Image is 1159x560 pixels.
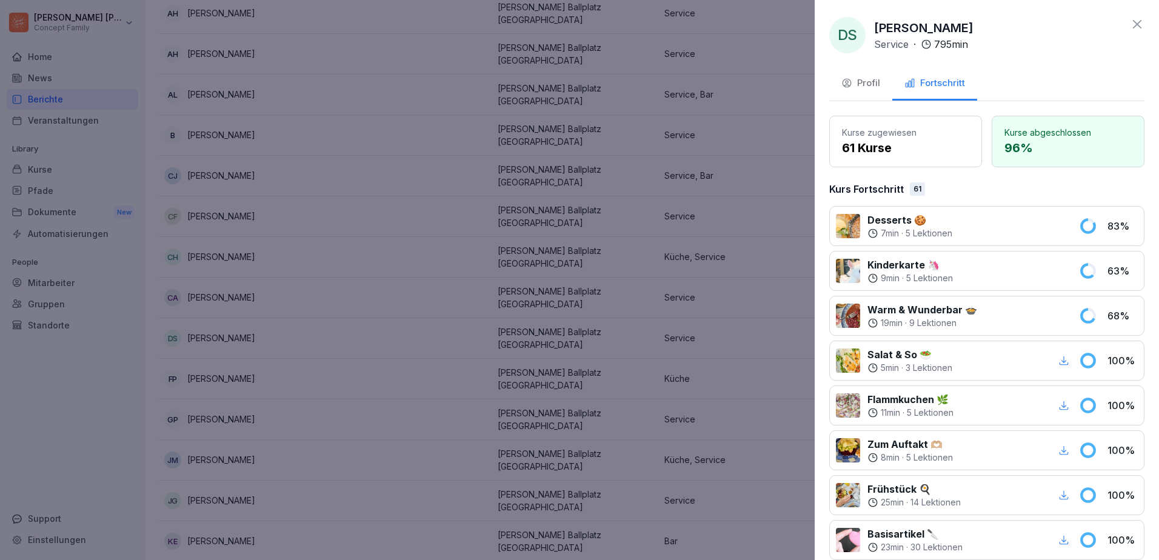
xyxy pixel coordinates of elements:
div: Fortschritt [904,76,965,90]
p: 5 Lektionen [906,227,952,239]
div: Profil [841,76,880,90]
p: 100 % [1107,488,1138,502]
p: Salat & So 🥗 [867,347,952,362]
p: 9 Lektionen [909,317,957,329]
p: 8 min [881,452,900,464]
div: · [867,452,953,464]
p: 100 % [1107,398,1138,413]
p: 100 % [1107,533,1138,547]
div: · [867,317,977,329]
p: 61 Kurse [842,139,969,157]
button: Fortschritt [892,68,977,101]
p: 68 % [1107,308,1138,323]
p: 25 min [881,496,904,508]
p: Service [874,37,909,52]
p: [PERSON_NAME] [874,19,974,37]
p: Kurse abgeschlossen [1004,126,1132,139]
p: Warm & Wunderbar 🍲 [867,302,977,317]
p: 19 min [881,317,903,329]
button: Profil [829,68,892,101]
p: 5 Lektionen [906,272,953,284]
div: · [867,227,952,239]
p: Flammkuchen 🌿 [867,392,954,407]
div: · [874,37,968,52]
p: 63 % [1107,264,1138,278]
div: DS [829,17,866,53]
p: 11 min [881,407,900,419]
p: Zum Auftakt 🫶🏼 [867,437,953,452]
div: · [867,541,963,553]
p: 3 Lektionen [906,362,952,374]
div: · [867,407,954,419]
p: 9 min [881,272,900,284]
p: 5 Lektionen [907,407,954,419]
p: Kurse zugewiesen [842,126,969,139]
p: 795 min [934,37,968,52]
p: 100 % [1107,353,1138,368]
p: 100 % [1107,443,1138,458]
p: 30 Lektionen [910,541,963,553]
p: Kinderkarte 🦄 [867,258,953,272]
div: 61 [910,182,925,196]
p: Kurs Fortschritt [829,182,904,196]
p: 5 Lektionen [906,452,953,464]
div: · [867,362,952,374]
p: 96 % [1004,139,1132,157]
div: · [867,272,953,284]
p: 83 % [1107,219,1138,233]
p: Basisartikel 🔪 [867,527,963,541]
p: 5 min [881,362,899,374]
p: Desserts 🍪 [867,213,952,227]
div: · [867,496,961,508]
p: 14 Lektionen [910,496,961,508]
p: Frühstück 🍳 [867,482,961,496]
p: 7 min [881,227,899,239]
p: 23 min [881,541,904,553]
